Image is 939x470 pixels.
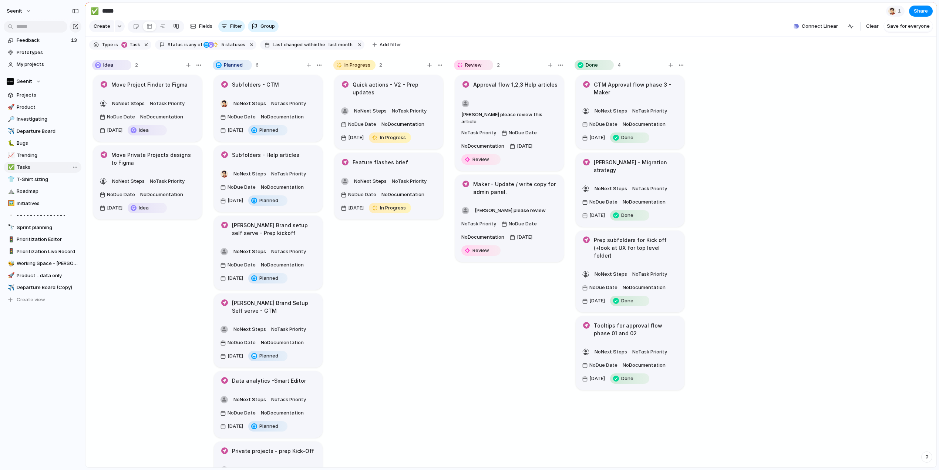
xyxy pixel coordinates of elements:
[232,221,316,237] h1: [PERSON_NAME] Brand setup self serve - Prep kickoff
[8,175,13,184] div: 👕
[589,198,617,206] span: No Due Date
[460,154,502,165] button: Review
[630,105,669,117] button: NoTask Priority
[594,81,678,96] h1: GTM Approval flow phase 3 - Maker
[909,6,933,17] button: Share
[184,41,188,48] span: is
[228,127,243,134] span: [DATE]
[259,352,278,360] span: Planned
[608,132,651,144] button: Done
[608,209,651,221] button: Done
[621,297,633,305] span: Done
[112,178,145,185] span: No Next Steps
[150,100,185,106] span: No Task Priority
[380,134,406,141] span: In Progress
[7,284,14,291] button: ✈️
[120,41,142,49] button: Task
[17,140,79,147] span: Bugs
[576,75,684,149] div: GTM Approval flow phase 3 - MakerNoNext StepsNoTask PriorityNoDue DateNoDocumentation[DATE]Done
[4,270,81,281] a: 🚀Product - data only
[261,261,304,269] span: No Documentation
[8,211,13,220] div: ▫️
[89,5,101,17] button: ✅
[17,296,45,303] span: Create view
[802,23,838,30] span: Connect Linear
[230,23,242,30] span: Filter
[218,195,245,207] button: [DATE]
[455,175,564,262] div: Maker - Update / write copy for admin panel.[PERSON_NAME] please reviewNoTask PriorityNoDue DateN...
[127,41,140,48] span: Task
[354,178,387,185] span: No Next Steps
[233,326,266,333] span: No Next Steps
[228,197,243,204] span: [DATE]
[17,260,79,267] span: Working Space - [PERSON_NAME]
[461,130,496,135] span: No Task Priority
[17,188,79,195] span: Roadmap
[632,349,667,355] span: No Task Priority
[269,323,308,335] button: NoTask Priority
[7,188,14,195] button: ⛰️
[228,184,256,191] span: No Due Date
[509,220,537,228] span: No Due Date
[17,248,79,255] span: Prioritization Live Record
[589,121,617,128] span: No Due Date
[228,275,243,282] span: [DATE]
[367,132,413,144] button: In Progress
[392,108,427,114] span: No Task Priority
[199,23,212,30] span: Fields
[630,268,669,280] button: NoTask Priority
[623,284,666,291] span: No Documentation
[594,236,678,259] h1: Prep subfolders for Kick off (+look at UX for top level folder)
[499,127,539,139] button: NoDue Date
[4,186,81,197] div: ⛰️Roadmap
[7,164,14,171] button: ✅
[269,394,308,406] button: NoTask Priority
[4,174,81,185] div: 👕T-Shirt sizing
[228,113,256,121] span: No Due Date
[8,259,13,268] div: 🐝
[271,171,306,177] span: No Task Priority
[595,107,627,115] span: No Next Steps
[214,216,323,290] div: [PERSON_NAME] Brand setup self serve - Prep kickoffNoNext StepsNoTask PriorityNoDue DateNoDocumen...
[339,189,378,201] button: NoDue Date
[621,134,633,141] span: Done
[472,156,489,163] span: Review
[887,23,930,30] span: Save for everyone
[460,218,498,230] button: NoTask Priority
[4,138,81,149] a: 🐛Bugs
[107,204,122,212] span: [DATE]
[630,183,669,195] button: NoTask Priority
[339,132,366,144] button: [DATE]
[17,49,79,56] span: Prototypes
[595,185,627,192] span: No Next Steps
[4,210,81,221] div: ▫️- - - - - - - - - - - - - - -
[228,261,256,269] span: No Due Date
[4,126,81,137] a: ✈️Departure Board
[4,246,81,257] div: 🚦Prioritization Live Record
[107,127,122,134] span: [DATE]
[580,295,607,307] button: [DATE]
[93,75,202,142] div: Move Project Finder to FigmaNoNext StepsNoTask PriorityNoDue DateNoDocumentation[DATE]Idea
[339,118,378,130] button: NoDue Date
[4,162,81,173] a: ✅Tasks
[219,41,245,48] span: statuses
[271,326,306,332] span: No Task Priority
[594,322,678,337] h1: Tooltips for approval flow phase 01 and 02
[455,75,564,171] div: Approval flow 1,2,3 Help articles[PERSON_NAME] please review this articleNoTask PriorityNoDue Dat...
[17,176,79,183] span: T-Shirt sizing
[589,284,617,291] span: No Due Date
[4,234,81,245] a: 🚦Prioritization Editor
[580,209,607,221] button: [DATE]
[150,178,185,184] span: No Task Priority
[89,20,114,32] button: Create
[114,41,118,48] span: is
[4,59,81,70] a: My projects
[271,100,306,106] span: No Task Priority
[246,124,289,136] button: Planned
[4,282,81,293] a: ✈️Departure Board (Copy)
[4,114,81,125] a: 🔎Investigating
[576,316,684,390] div: Tooltips for approval flow phase 01 and 02NoNext StepsNoTask PriorityNoDue DateNoDocumentation[DA...
[259,197,278,204] span: Planned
